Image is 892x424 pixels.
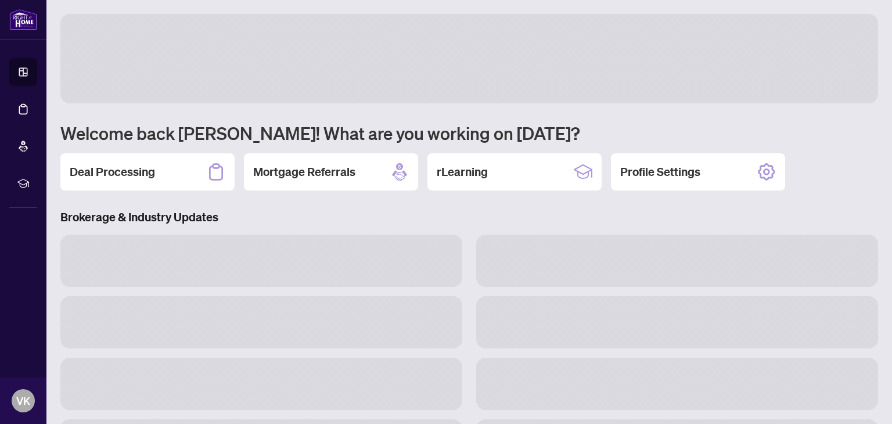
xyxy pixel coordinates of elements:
h2: rLearning [437,164,488,180]
h1: Welcome back [PERSON_NAME]! What are you working on [DATE]? [60,122,878,144]
img: logo [9,9,37,30]
h2: Mortgage Referrals [253,164,355,180]
h2: Deal Processing [70,164,155,180]
h2: Profile Settings [620,164,700,180]
h3: Brokerage & Industry Updates [60,209,878,225]
span: VK [16,393,30,409]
